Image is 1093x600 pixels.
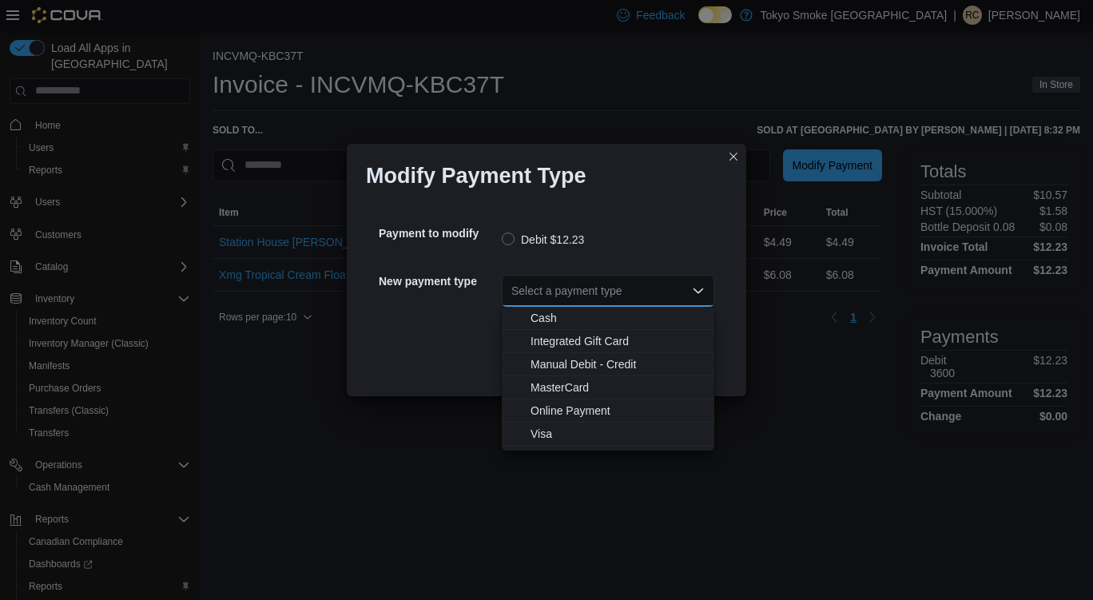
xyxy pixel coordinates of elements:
input: Accessible screen reader label [511,281,513,300]
button: Close list of options [692,284,705,297]
span: Cash [531,310,705,326]
button: Visa [502,423,714,446]
span: MasterCard [531,379,705,395]
h5: New payment type [379,265,499,297]
button: Closes this modal window [724,147,743,166]
button: Integrated Gift Card [502,330,714,353]
button: Online Payment [502,399,714,423]
span: Integrated Gift Card [531,333,705,349]
h1: Modify Payment Type [366,163,586,189]
span: Visa [531,426,705,442]
label: Debit $12.23 [502,230,584,249]
span: Manual Debit - Credit [531,356,705,372]
button: Manual Debit - Credit [502,353,714,376]
h5: Payment to modify [379,217,499,249]
button: MasterCard [502,376,714,399]
div: Choose from the following options [502,307,714,446]
button: Cash [502,307,714,330]
span: Online Payment [531,403,705,419]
